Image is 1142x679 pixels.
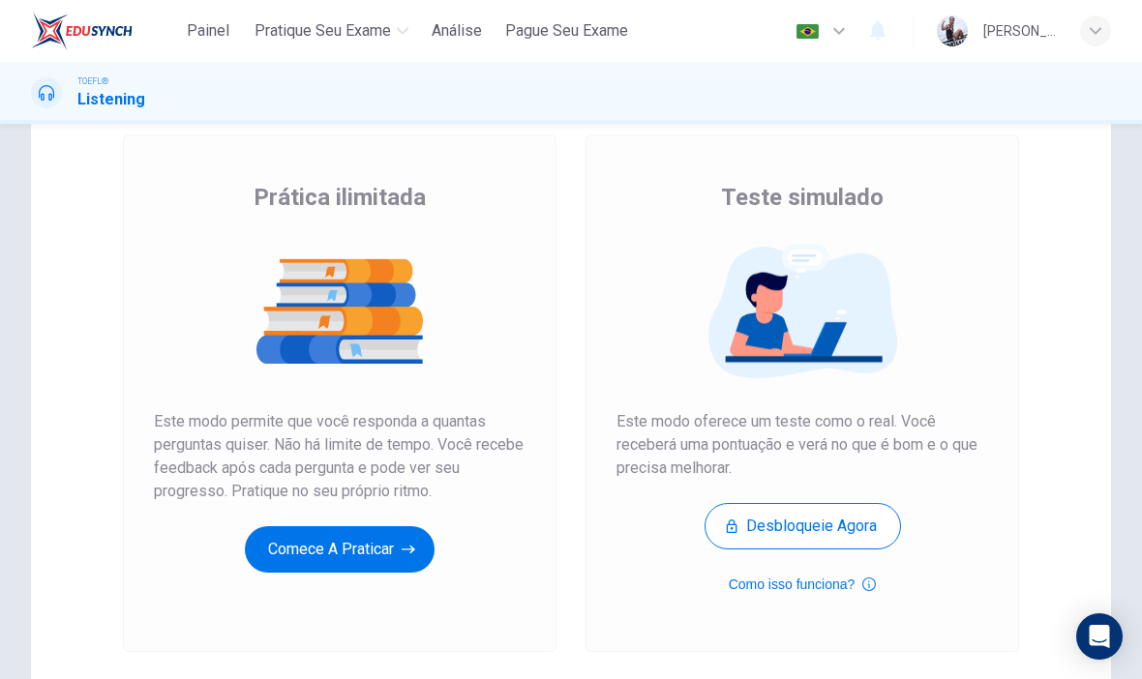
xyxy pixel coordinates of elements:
[31,12,133,50] img: EduSynch logo
[721,182,884,213] span: Teste simulado
[177,14,239,48] button: Painel
[245,526,435,573] button: Comece a praticar
[616,410,988,480] span: Este modo oferece um teste como o real. Você receberá uma pontuação e verá no que é bom e o que p...
[729,573,877,596] button: Como isso funciona?
[154,410,526,503] span: Este modo permite que você responda a quantas perguntas quiser. Não há limite de tempo. Você rece...
[983,19,1057,43] div: [PERSON_NAME]
[432,19,482,43] span: Análise
[254,182,426,213] span: Prática ilimitada
[255,19,391,43] span: Pratique seu exame
[187,19,229,43] span: Painel
[505,19,628,43] span: Pague Seu Exame
[31,12,177,50] a: EduSynch logo
[796,24,820,39] img: pt
[937,15,968,46] img: Profile picture
[424,14,490,48] button: Análise
[497,14,636,48] button: Pague Seu Exame
[77,88,145,111] h1: Listening
[77,74,108,88] span: TOEFL®
[247,14,416,48] button: Pratique seu exame
[705,503,901,549] button: Desbloqueie agora
[1076,613,1123,660] div: Open Intercom Messenger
